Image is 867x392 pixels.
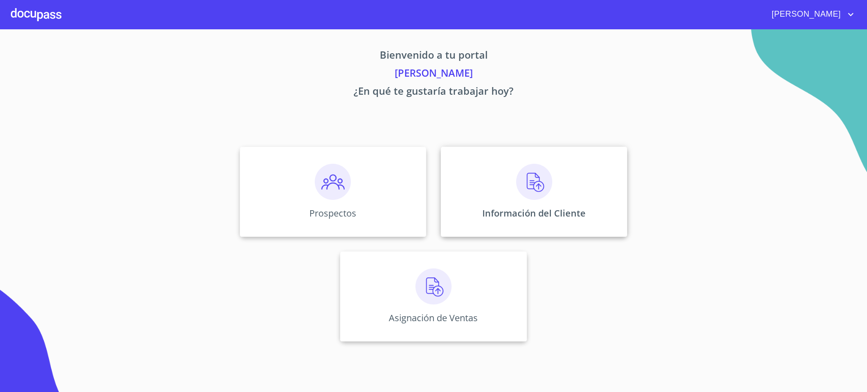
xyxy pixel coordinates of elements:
p: Bienvenido a tu portal [155,47,712,65]
p: ¿En qué te gustaría trabajar hoy? [155,83,712,101]
p: Información del Cliente [482,207,586,219]
img: prospectos.png [315,164,351,200]
span: [PERSON_NAME] [765,7,845,22]
img: carga.png [516,164,552,200]
img: carga.png [415,268,452,304]
p: Asignación de Ventas [389,312,478,324]
p: [PERSON_NAME] [155,65,712,83]
p: Prospectos [309,207,356,219]
button: account of current user [765,7,856,22]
